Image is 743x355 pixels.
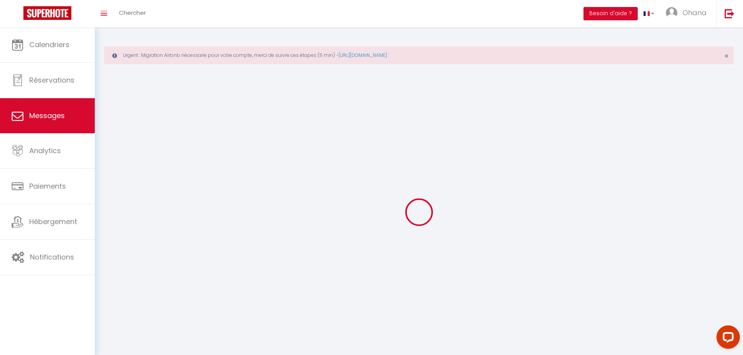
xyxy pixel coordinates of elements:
img: ... [666,7,677,19]
div: Urgent : Migration Airbnb nécessaire pour votre compte, merci de suivre ces étapes (5 min) - [104,46,734,64]
button: Close [724,53,729,60]
iframe: LiveChat chat widget [710,322,743,355]
img: Super Booking [23,6,71,20]
span: Calendriers [29,40,69,49]
img: logout [725,9,734,18]
button: Besoin d'aide ? [583,7,638,20]
span: Messages [29,111,65,120]
span: Paiements [29,181,66,191]
span: Notifications [30,252,74,262]
span: Hébergement [29,217,77,226]
span: Chercher [119,9,146,17]
span: Analytics [29,146,61,155]
span: Ohana [683,8,707,18]
span: Réservations [29,75,74,85]
span: × [724,51,729,61]
a: [URL][DOMAIN_NAME] [339,52,387,58]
